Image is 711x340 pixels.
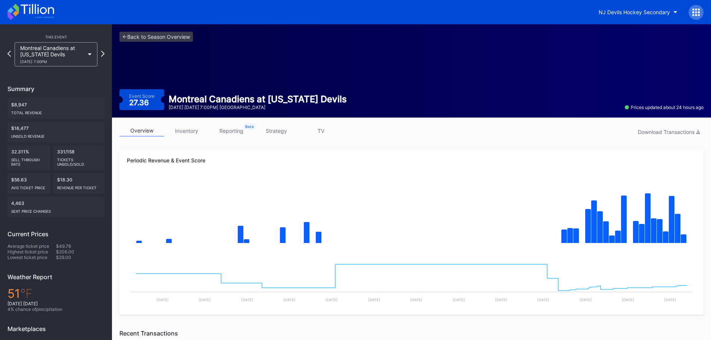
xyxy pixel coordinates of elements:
div: $16,477 [7,122,105,142]
a: inventory [164,125,209,137]
div: $18.30 [53,173,105,194]
div: $206.00 [56,249,105,255]
div: seat price changes [11,206,101,213]
div: Total Revenue [11,107,101,115]
text: [DATE] [664,297,676,302]
text: [DATE] [368,297,380,302]
div: Avg ticket price [11,183,47,190]
div: Lowest ticket price [7,255,56,260]
button: NJ Devils Hockey Secondary [593,5,683,19]
div: $29.00 [56,255,105,260]
div: $56.63 [7,173,50,194]
div: This Event [7,35,105,39]
div: Current Prices [7,230,105,238]
div: Unsold Revenue [11,131,101,138]
div: [DATE] [DATE] [7,301,105,306]
div: Periodic Revenue & Event Score [127,157,696,163]
div: Average ticket price [7,243,56,249]
text: [DATE] [241,297,253,302]
div: 331/158 [53,145,105,170]
text: [DATE] [283,297,296,302]
text: [DATE] [410,297,422,302]
div: $8,947 [7,98,105,119]
div: Weather Report [7,273,105,281]
a: reporting [209,125,254,137]
div: 4 % chance of precipitation [7,306,105,312]
div: Montreal Canadiens at [US_STATE] Devils [169,94,347,105]
a: <-Back to Season Overview [119,32,193,42]
div: Summary [7,85,105,93]
div: [DATE] [DATE] 7:00PM | [GEOGRAPHIC_DATA] [169,105,347,110]
div: Tickets Unsold/Sold [57,155,101,166]
div: [DATE] 7:00PM [20,59,84,64]
text: [DATE] [537,297,549,302]
div: Prices updated about 24 hours ago [625,105,704,110]
text: [DATE] [622,297,634,302]
div: Event Score [129,93,155,99]
div: NJ Devils Hockey Secondary [599,9,670,15]
svg: Chart title [127,177,696,251]
div: 4,463 [7,197,105,217]
text: [DATE] [453,297,465,302]
a: overview [119,125,164,137]
div: 32.311% [7,145,50,170]
text: [DATE] [325,297,338,302]
span: ℉ [20,286,32,301]
div: $49.78 [56,243,105,249]
text: [DATE] [156,297,169,302]
div: Montreal Canadiens at [US_STATE] Devils [20,45,84,64]
div: Revenue per ticket [57,183,101,190]
svg: Chart title [127,251,696,307]
text: [DATE] [580,297,592,302]
div: Sell Through Rate [11,155,47,166]
div: Highest ticket price [7,249,56,255]
div: 51 [7,286,105,301]
a: strategy [254,125,299,137]
div: Marketplaces [7,325,105,333]
div: 27.36 [129,99,151,106]
div: Download Transactions [638,129,700,135]
text: [DATE] [199,297,211,302]
div: Recent Transactions [119,330,704,337]
text: [DATE] [495,297,507,302]
a: TV [299,125,343,137]
button: Download Transactions [634,127,704,137]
